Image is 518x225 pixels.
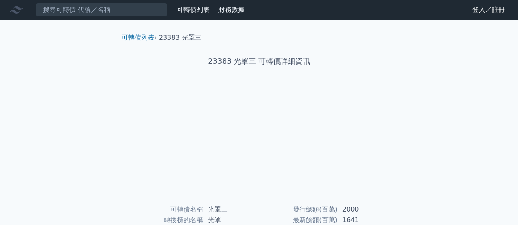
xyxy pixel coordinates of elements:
[466,3,511,16] a: 登入／註冊
[159,33,201,42] li: 23383 光罩三
[122,33,154,41] a: 可轉債列表
[259,204,337,215] td: 發行總額(百萬)
[218,6,244,13] a: 財務數據
[125,204,203,215] td: 可轉債名稱
[203,204,259,215] td: 光罩三
[36,3,167,17] input: 搜尋可轉債 代號／名稱
[115,56,403,67] h1: 23383 光罩三 可轉債詳細資訊
[177,6,210,13] a: 可轉債列表
[337,204,394,215] td: 2000
[122,33,157,42] li: ›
